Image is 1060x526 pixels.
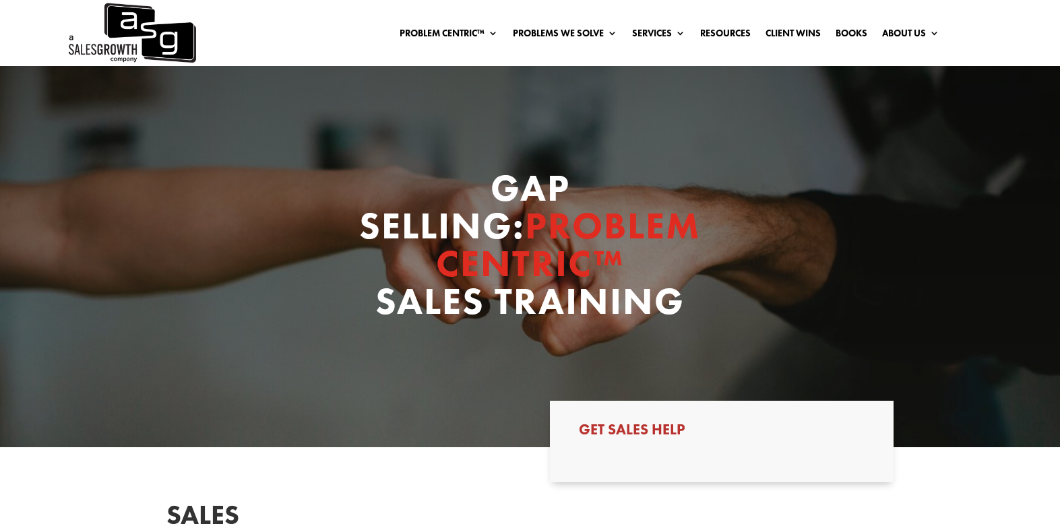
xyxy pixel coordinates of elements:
a: Books [836,28,867,43]
a: Resources [700,28,751,43]
span: PROBLEM CENTRIC™ [436,201,701,288]
a: Problems We Solve [513,28,617,43]
a: Services [632,28,685,43]
h3: Get Sales Help [579,422,865,444]
a: Client Wins [766,28,821,43]
a: About Us [882,28,939,43]
h1: GAP SELLING: SALES TRAINING [340,169,720,327]
a: Problem Centric™ [400,28,498,43]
